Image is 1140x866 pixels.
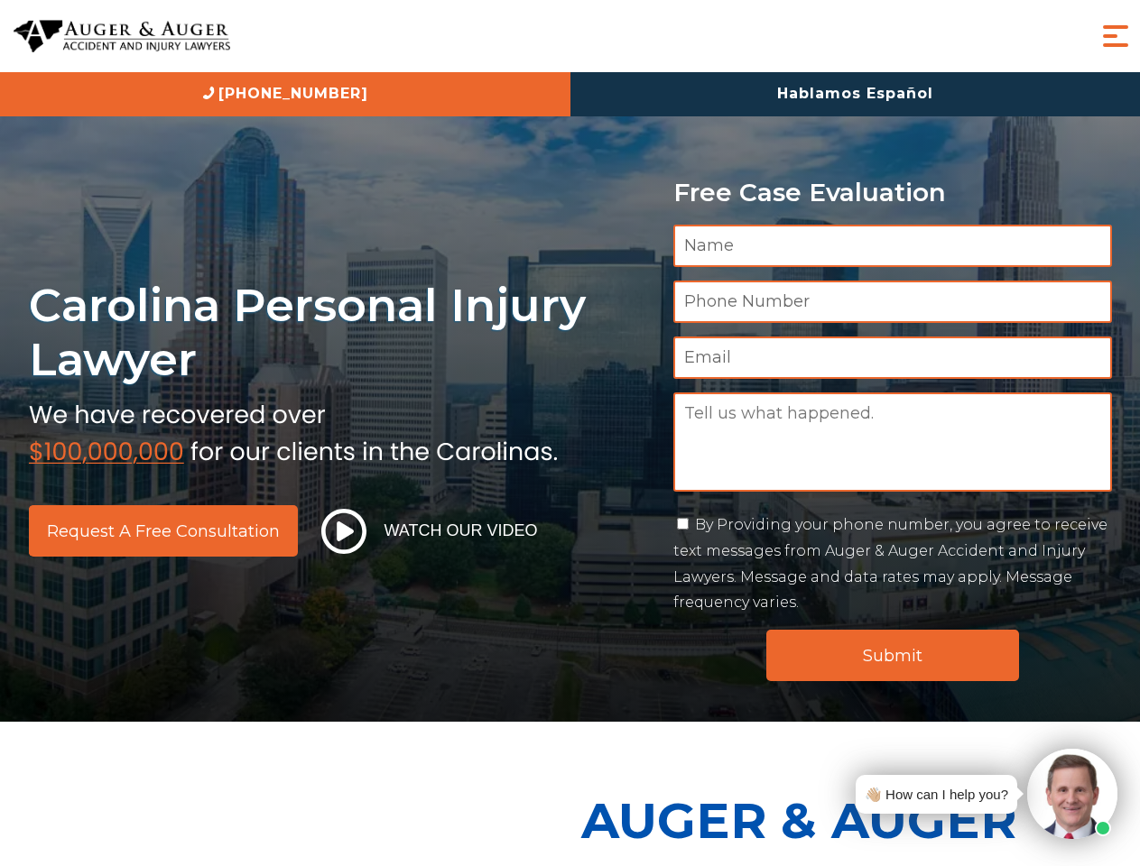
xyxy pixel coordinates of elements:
[14,20,230,53] img: Auger & Auger Accident and Injury Lawyers Logo
[673,179,1112,207] p: Free Case Evaluation
[1098,18,1134,54] button: Menu
[29,505,298,557] a: Request a Free Consultation
[673,225,1112,267] input: Name
[29,278,652,387] h1: Carolina Personal Injury Lawyer
[673,336,1112,379] input: Email
[766,630,1019,681] input: Submit
[1027,749,1117,839] img: Intaker widget Avatar
[29,396,558,465] img: sub text
[316,508,543,555] button: Watch Our Video
[47,523,280,539] span: Request a Free Consultation
[865,782,1008,806] div: 👋🏼 How can I help you?
[581,776,1130,865] p: Auger & Auger
[673,281,1112,323] input: Phone Number
[673,516,1108,611] label: By Providing your phone number, you agree to receive text messages from Auger & Auger Accident an...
